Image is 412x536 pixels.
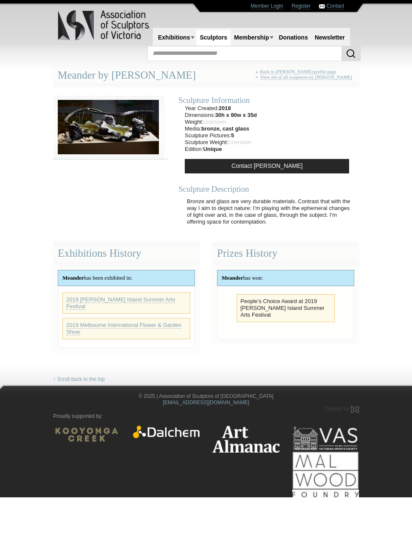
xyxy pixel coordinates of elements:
strong: 30h x 80w x 35d [215,112,257,118]
img: Victorian Artists Society [292,425,359,451]
div: has been exhibited in: [58,270,195,286]
a: Contact [327,3,344,9]
strong: Meander [222,275,243,281]
a: Membership [231,30,272,45]
img: Search [346,48,356,59]
a: Register [292,3,311,9]
strong: Unique [203,146,222,152]
strong: 2018 [219,105,231,111]
li: Media: [185,125,257,132]
a: Donations [275,30,311,45]
strong: bronze, cast glass [201,125,249,132]
a: Contact [PERSON_NAME] [185,159,349,173]
strong: Meander [62,275,84,281]
a: ↑ Scroll back to the top [53,376,104,383]
a: Exhibitions [155,30,193,45]
span: Unknown [203,119,226,125]
div: Sculpture Description [178,184,356,194]
a: Sculptors [196,30,231,45]
li: Sculpture Weight: [185,139,257,146]
img: Mal Wood Foundry [292,451,359,497]
a: 2019 [PERSON_NAME] Island Summer Arts Festival [66,296,175,310]
li: Year Created: [185,105,257,112]
img: Created by Marby [351,406,359,413]
div: © 2025 | Association of Sculptors of [GEOGRAPHIC_DATA] [47,393,365,406]
a: Back to [PERSON_NAME] profile page [260,69,336,74]
img: logo.png [57,9,151,42]
li: Edition: [185,146,257,153]
div: Sculpture Information [178,95,356,105]
div: Exhibitions History [53,242,200,265]
div: Meander by [PERSON_NAME] [53,64,359,87]
li: Dimensions: [185,112,257,119]
li: Sculpture Pictures: [185,132,257,139]
a: 2019 Melbourne International Flower & Garden Show [66,322,181,335]
div: has won: [217,270,354,286]
a: [EMAIL_ADDRESS][DOMAIN_NAME] [163,400,249,406]
img: 058-05__medium.jpg [53,95,164,159]
img: Contact ASV [319,4,325,9]
p: Bronze and glass are very durable materials. Contrast that with the way I aim to depict nature: I... [183,194,356,230]
a: Created by [325,406,359,412]
li: Weight: [185,119,257,125]
strong: 5 [231,132,234,139]
a: Member Login [251,3,283,9]
p: Proudly supported by: [53,413,359,420]
li: People’s Choice Award at 2019 [PERSON_NAME] Island Summer Arts Festival [240,298,331,318]
img: Kooyonga Wines [53,425,120,444]
a: Newsletter [311,30,348,45]
span: Unknown [228,139,251,145]
img: Art Almanac [212,425,279,452]
span: Created by [325,406,350,412]
img: Dalchem Products [133,425,200,438]
a: View list of all sculptures by [PERSON_NAME] [260,74,352,80]
div: Prizes History [212,242,359,265]
div: « + [256,69,355,84]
